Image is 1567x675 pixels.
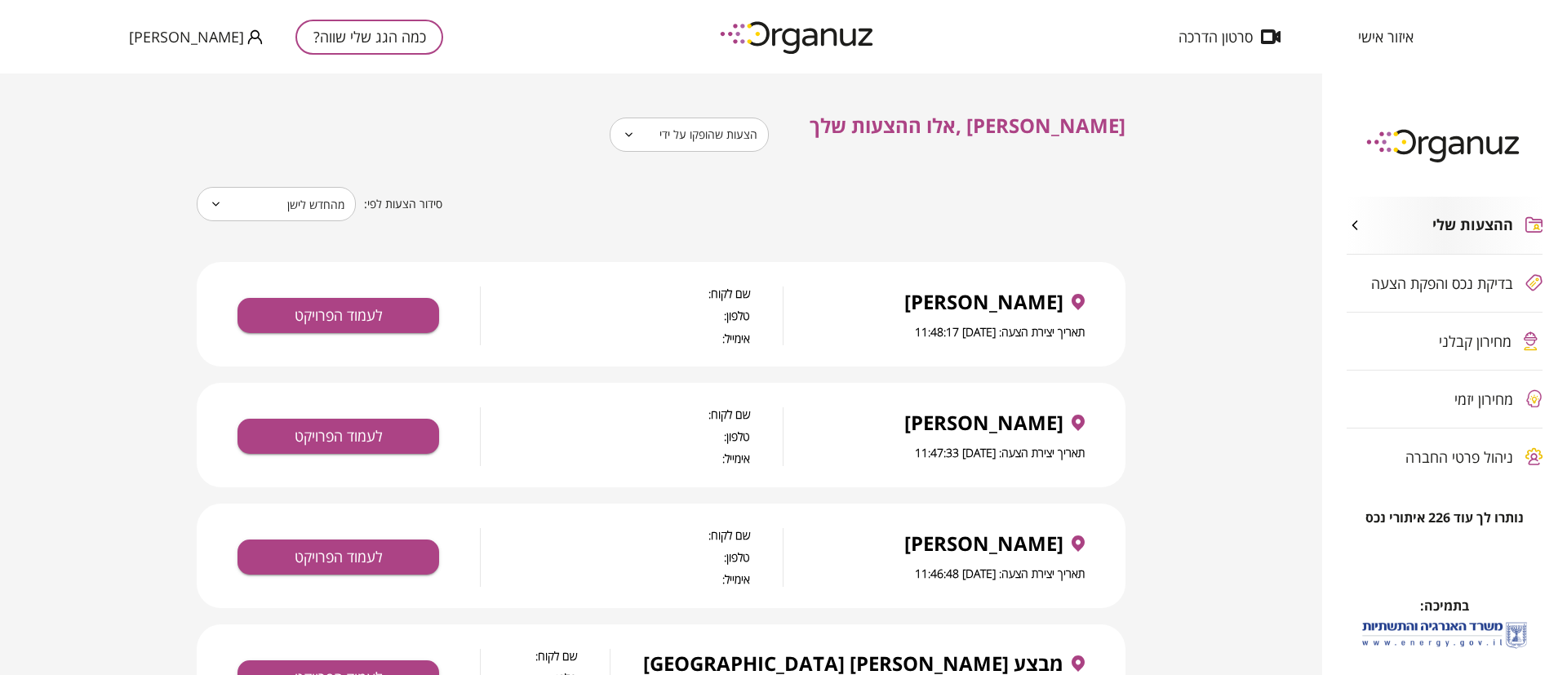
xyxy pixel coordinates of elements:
span: תאריך יצירת הצעה: [DATE] 11:48:17 [915,324,1085,340]
span: טלפון: [481,429,750,443]
button: לעמוד הפרויקט [237,298,439,333]
span: [PERSON_NAME] [904,411,1063,434]
span: שם לקוח: [481,528,750,542]
button: [PERSON_NAME] [129,27,263,47]
span: [PERSON_NAME] [129,29,244,45]
span: שם לקוח: [481,407,750,421]
span: [PERSON_NAME] [904,532,1063,555]
span: איזור אישי [1358,29,1414,45]
button: בדיקת נכס והפקת הצעה [1347,255,1543,312]
span: סרטון הדרכה [1179,29,1253,45]
span: ההצעות שלי [1432,216,1513,234]
span: בדיקת נכס והפקת הצעה [1371,275,1513,291]
img: logo [1355,122,1534,167]
span: בתמיכה: [1420,597,1469,615]
span: אימייל: [481,451,750,465]
button: סרטון הדרכה [1154,29,1305,45]
button: ההצעות שלי [1347,197,1543,254]
span: תאריך יצירת הצעה: [DATE] 11:47:33 [915,445,1085,460]
button: לעמוד הפרויקט [237,540,439,575]
span: [PERSON_NAME] ,אלו ההצעות שלך [810,112,1125,139]
span: מבצע [PERSON_NAME] [GEOGRAPHIC_DATA] [643,652,1063,675]
span: [PERSON_NAME] [904,291,1063,313]
span: אימייל: [481,572,750,586]
img: logo [708,15,888,60]
span: שם לקוח: [481,649,577,663]
span: טלפון: [481,309,750,322]
button: איזור אישי [1334,29,1438,45]
span: אימייל: [481,331,750,345]
span: סידור הצעות לפי: [364,197,442,212]
button: לעמוד הפרויקט [237,419,439,454]
button: כמה הגג שלי שווה? [295,20,443,55]
div: מהחדש לישן [197,181,356,227]
span: נותרו לך עוד 226 איתורי נכס [1365,510,1524,526]
div: הצעות שהופקו על ידי [610,112,769,158]
img: לוגו משרד האנרגיה [1359,615,1530,654]
span: טלפון: [481,550,750,564]
span: תאריך יצירת הצעה: [DATE] 11:46:48 [915,566,1085,581]
span: שם לקוח: [481,286,750,300]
